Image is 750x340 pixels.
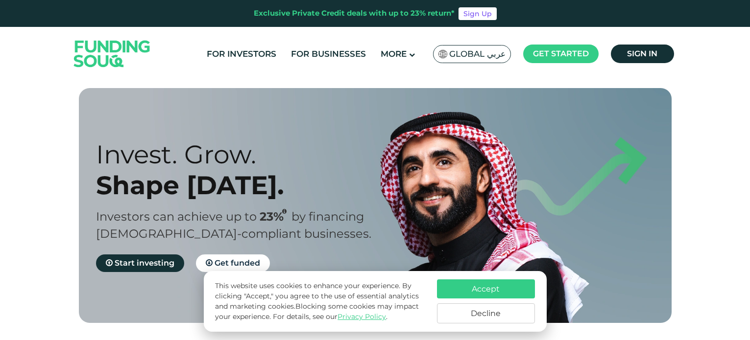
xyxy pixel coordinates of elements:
[260,209,291,224] span: 23%
[273,312,387,321] span: For details, see our .
[96,139,392,170] div: Invest. Grow.
[611,45,674,63] a: Sign in
[459,7,497,20] a: Sign Up
[96,254,184,272] a: Start investing
[215,281,427,322] p: This website uses cookies to enhance your experience. By clicking "Accept," you agree to the use ...
[96,170,392,201] div: Shape [DATE].
[338,312,386,321] a: Privacy Policy
[64,29,160,78] img: Logo
[381,49,407,59] span: More
[254,8,455,19] div: Exclusive Private Credit deals with up to 23% return*
[437,303,535,323] button: Decline
[96,209,257,224] span: Investors can achieve up to
[437,279,535,298] button: Accept
[627,49,657,58] span: Sign in
[449,48,506,60] span: Global عربي
[282,209,287,214] i: 23% IRR (expected) ~ 15% Net yield (expected)
[289,46,368,62] a: For Businesses
[215,258,260,268] span: Get funded
[115,258,174,268] span: Start investing
[204,46,279,62] a: For Investors
[215,302,419,321] span: Blocking some cookies may impact your experience.
[438,50,447,58] img: SA Flag
[196,254,270,272] a: Get funded
[533,49,589,58] span: Get started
